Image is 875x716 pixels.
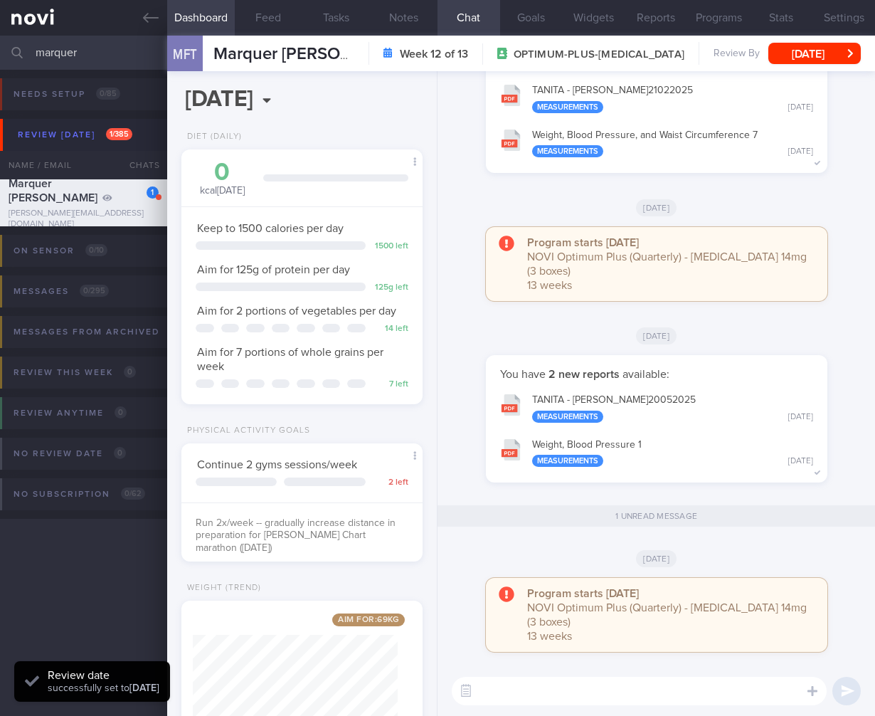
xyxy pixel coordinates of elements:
[373,324,408,335] div: 14 left
[373,379,408,390] div: 7 left
[121,488,145,500] span: 0 / 62
[546,369,622,380] strong: 2 new reports
[147,186,159,199] div: 1
[10,85,124,104] div: Needs setup
[196,160,249,185] div: 0
[10,282,112,301] div: Messages
[527,631,572,642] span: 13 weeks
[197,459,357,470] span: Continue 2 gyms sessions/week
[197,223,344,234] span: Keep to 1500 calories per day
[788,102,813,113] div: [DATE]
[213,46,414,63] span: Marquer [PERSON_NAME]
[10,322,193,342] div: Messages from Archived
[527,237,639,248] strong: Program starts [DATE]
[9,209,159,230] div: [PERSON_NAME][EMAIL_ADDRESS][DOMAIN_NAME]
[181,132,242,142] div: Diet (Daily)
[10,363,139,382] div: Review this week
[197,264,350,275] span: Aim for 125g of protein per day
[114,447,126,459] span: 0
[9,178,97,204] span: Marquer [PERSON_NAME]
[527,280,572,291] span: 13 weeks
[527,602,807,628] span: NOVI Optimum Plus (Quarterly) - [MEDICAL_DATA] 14mg (3 boxes)
[10,404,130,423] div: Review anytime
[532,145,603,157] div: Measurements
[96,88,120,100] span: 0 / 85
[164,27,206,82] div: MFT
[532,455,603,467] div: Measurements
[532,101,603,113] div: Measurements
[527,588,639,599] strong: Program starts [DATE]
[196,160,249,198] div: kcal [DATE]
[788,147,813,157] div: [DATE]
[373,478,408,488] div: 2 left
[500,367,813,381] p: You have available:
[115,406,127,418] span: 0
[532,439,813,468] div: Weight, Blood Pressure 1
[48,668,159,683] div: Review date
[493,430,820,475] button: Weight, Blood Pressure 1 Measurements [DATE]
[181,426,310,436] div: Physical Activity Goals
[788,412,813,423] div: [DATE]
[788,456,813,467] div: [DATE]
[493,120,820,165] button: Weight, Blood Pressure, and Waist Circumference 7 Measurements [DATE]
[14,125,136,144] div: Review [DATE]
[532,411,603,423] div: Measurements
[493,75,820,120] button: TANITA - [PERSON_NAME]21022025 Measurements [DATE]
[493,385,820,430] button: TANITA - [PERSON_NAME]20052025 Measurements [DATE]
[106,128,132,140] span: 1 / 385
[373,241,408,252] div: 1500 left
[80,285,109,297] span: 0 / 295
[714,48,760,60] span: Review By
[636,327,677,344] span: [DATE]
[197,305,396,317] span: Aim for 2 portions of vegetables per day
[636,199,677,216] span: [DATE]
[110,151,167,179] div: Chats
[196,518,396,553] span: Run 2x/week -- gradually increase distance in preparation for [PERSON_NAME] Chart marathon ([DATE])
[48,683,159,693] span: successfully set to
[527,251,807,277] span: NOVI Optimum Plus (Quarterly) - [MEDICAL_DATA] 14mg (3 boxes)
[532,130,813,158] div: Weight, Blood Pressure, and Waist Circumference 7
[400,47,468,61] strong: Week 12 of 13
[10,485,149,504] div: No subscription
[514,48,684,62] span: OPTIMUM-PLUS-[MEDICAL_DATA]
[332,614,405,626] span: Aim for: 69 kg
[124,366,136,378] span: 0
[532,394,813,423] div: TANITA - [PERSON_NAME] 20052025
[197,347,383,372] span: Aim for 7 portions of whole grains per week
[768,43,861,64] button: [DATE]
[636,550,677,567] span: [DATE]
[85,244,107,256] span: 0 / 10
[129,683,159,693] strong: [DATE]
[10,444,129,463] div: No review date
[373,283,408,293] div: 125 g left
[10,241,111,260] div: On sensor
[532,85,813,113] div: TANITA - [PERSON_NAME] 21022025
[181,583,261,594] div: Weight (Trend)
